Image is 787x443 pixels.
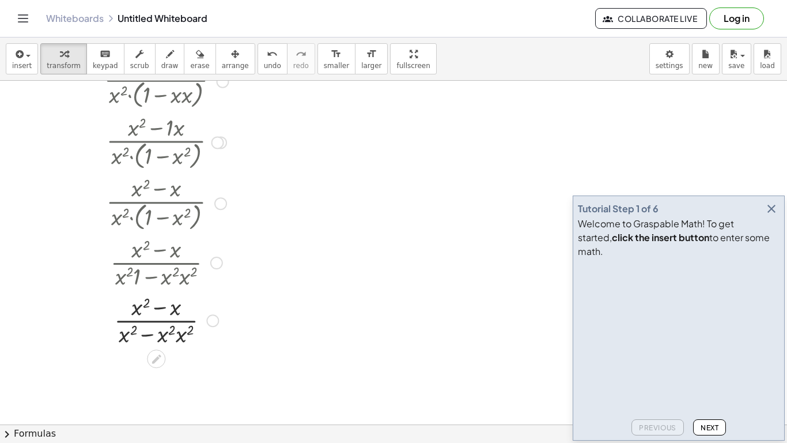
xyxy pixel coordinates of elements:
button: fullscreen [390,43,436,74]
span: undo [264,62,281,70]
button: Toggle navigation [14,9,32,28]
i: undo [267,47,278,61]
span: Next [701,423,718,432]
span: load [760,62,775,70]
span: smaller [324,62,349,70]
span: new [698,62,713,70]
span: insert [12,62,32,70]
button: save [722,43,751,74]
button: erase [184,43,215,74]
span: arrange [222,62,249,70]
button: Collaborate Live [595,8,707,29]
span: Collaborate Live [605,13,697,24]
button: draw [155,43,185,74]
button: transform [40,43,87,74]
div: Tutorial Step 1 of 6 [578,202,659,216]
button: undoundo [258,43,287,74]
span: fullscreen [396,62,430,70]
span: keypad [93,62,118,70]
span: erase [190,62,209,70]
a: Whiteboards [46,13,104,24]
button: Log in [709,7,764,29]
button: insert [6,43,38,74]
i: redo [296,47,307,61]
span: redo [293,62,309,70]
div: Welcome to Graspable Math! To get started, to enter some math. [578,217,780,258]
button: format_sizelarger [355,43,388,74]
button: settings [649,43,690,74]
span: save [728,62,744,70]
b: click the insert button [612,231,709,243]
i: format_size [331,47,342,61]
button: Next [693,419,726,436]
span: settings [656,62,683,70]
span: transform [47,62,81,70]
i: keyboard [100,47,111,61]
button: keyboardkeypad [86,43,124,74]
button: arrange [215,43,255,74]
i: format_size [366,47,377,61]
button: redoredo [287,43,315,74]
button: new [692,43,720,74]
span: draw [161,62,179,70]
button: load [754,43,781,74]
div: Edit math [147,350,165,368]
button: scrub [124,43,156,74]
span: scrub [130,62,149,70]
span: larger [361,62,381,70]
button: format_sizesmaller [317,43,355,74]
